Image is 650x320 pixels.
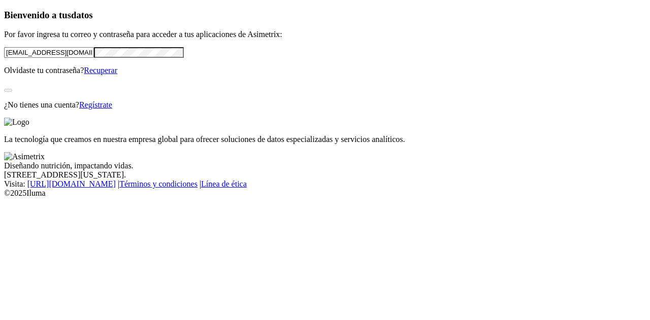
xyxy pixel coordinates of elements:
[4,47,94,58] input: Tu correo
[27,180,116,188] a: [URL][DOMAIN_NAME]
[4,66,646,75] p: Olvidaste tu contraseña?
[4,10,646,21] h3: Bienvenido a tus
[4,189,646,198] div: © 2025 Iluma
[84,66,117,75] a: Recuperar
[4,118,29,127] img: Logo
[119,180,198,188] a: Términos y condiciones
[4,161,646,170] div: Diseñando nutrición, impactando vidas.
[4,135,646,144] p: La tecnología que creamos en nuestra empresa global para ofrecer soluciones de datos especializad...
[4,170,646,180] div: [STREET_ADDRESS][US_STATE].
[4,30,646,39] p: Por favor ingresa tu correo y contraseña para acceder a tus aplicaciones de Asimetrix:
[201,180,247,188] a: Línea de ética
[4,100,646,110] p: ¿No tienes una cuenta?
[79,100,112,109] a: Regístrate
[4,152,45,161] img: Asimetrix
[4,180,646,189] div: Visita : | |
[71,10,93,20] span: datos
